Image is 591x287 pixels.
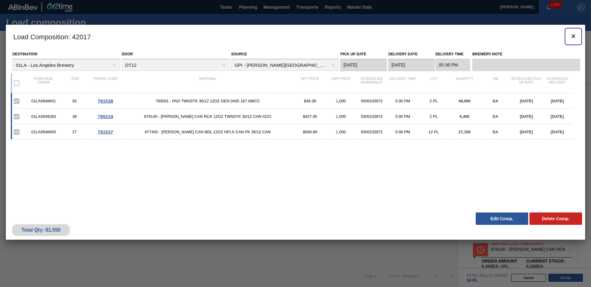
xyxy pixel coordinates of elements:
div: Quantity [449,77,480,90]
div: 1,000 [325,114,356,119]
label: Pick up Date [340,52,366,56]
div: Total Qty: 81,550 [17,227,65,233]
div: Scheduling Agreement [356,77,387,90]
div: Go to Order [90,129,121,135]
span: 677402 - CARR CAN BDL 12OZ NFLS CAN PK 36/12 CAN [121,130,295,134]
span: 785219 [98,114,113,119]
div: Item [59,77,90,90]
span: [DATE] [520,99,533,103]
span: EA [493,114,498,119]
label: Brewery Note [472,50,580,59]
div: Material [121,77,295,90]
div: $569.89 [295,130,325,134]
label: Door [122,52,133,56]
div: 1,000 [325,130,356,134]
div: 01LA0949283 [28,114,59,119]
div: UM [480,77,511,90]
input: mm/dd/yyyy [388,59,435,71]
div: 1,000 [325,99,356,103]
div: Scheduled Delivery [542,77,573,90]
label: Delivery Time [435,50,470,59]
div: 93 [59,99,90,103]
div: Unit Price [325,77,356,90]
span: 6,400 [460,114,470,119]
span: [DATE] [520,114,533,119]
div: Scheduled Pick up Date [511,77,542,90]
span: EA [493,99,498,103]
span: 27,150 [458,130,470,134]
button: Edit Comp. [476,212,528,225]
div: 2 PL [418,114,449,119]
div: Purchase order [28,77,59,90]
input: mm/dd/yyyy [340,59,387,71]
div: Lot [418,77,449,90]
span: [DATE] [520,130,533,134]
div: Go to Order [90,114,121,119]
div: Portal code [90,77,121,90]
span: [DATE] [551,99,564,103]
div: Go to Order [90,98,121,104]
label: Source [231,52,247,56]
span: 48,000 [458,99,470,103]
div: 5:00 PM [387,99,418,103]
label: Destination [12,52,37,56]
div: 5500103972 [356,114,387,119]
span: EA [493,130,498,134]
button: Delete Comp. [529,212,582,225]
div: 01LA0948601 [28,99,59,103]
div: 5:00 PM [387,114,418,119]
div: 01LA0948600 [28,130,59,134]
div: Delivery Time [387,77,418,90]
div: $427.95 [295,114,325,119]
div: 5500103972 [356,130,387,134]
div: 5:00 PM [387,130,418,134]
div: 5500103972 [356,99,387,103]
div: $49.38 [295,99,325,103]
span: 781537 [98,129,113,135]
div: 27 [59,130,90,134]
div: Net Price [295,77,325,90]
span: 780001 - PAD TWNSTK 36/12 12OZ GEN 0405 167 ABICC [121,99,295,103]
div: 12 PL [418,130,449,134]
span: 676140 - CARR CAN RCK 12OZ TWNSTK 30/12 CAN 0222 [121,114,295,119]
span: 781538 [98,98,113,104]
label: Delivery Date [388,52,417,56]
span: [DATE] [551,130,564,134]
div: 39 [59,114,90,119]
span: [DATE] [551,114,564,119]
h3: Load Composition : 42017 [6,25,585,48]
div: 2 PL [418,99,449,103]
